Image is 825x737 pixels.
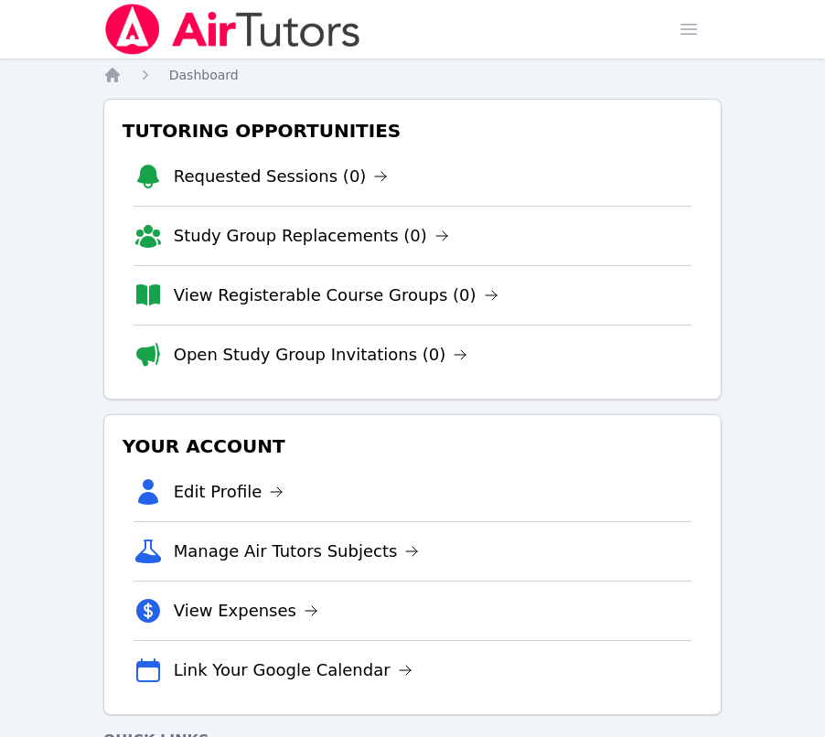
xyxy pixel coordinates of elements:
[169,68,239,82] span: Dashboard
[174,598,318,624] a: View Expenses
[119,430,707,463] h3: Your Account
[174,539,420,564] a: Manage Air Tutors Subjects
[119,114,707,147] h3: Tutoring Opportunities
[174,342,468,368] a: Open Study Group Invitations (0)
[103,66,723,84] nav: Breadcrumb
[174,164,389,189] a: Requested Sessions (0)
[174,479,284,505] a: Edit Profile
[169,66,239,84] a: Dashboard
[174,657,412,683] a: Link Your Google Calendar
[103,4,362,55] img: Air Tutors
[174,283,498,308] a: View Registerable Course Groups (0)
[174,223,449,249] a: Study Group Replacements (0)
